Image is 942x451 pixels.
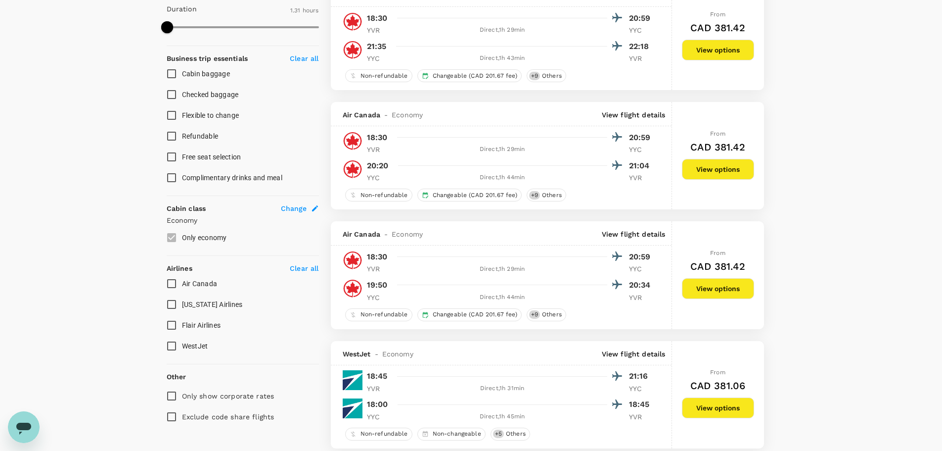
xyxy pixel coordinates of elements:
[710,250,725,256] span: From
[167,54,248,62] strong: Business trip essentials
[629,279,654,291] p: 20:34
[345,308,412,321] div: Non-refundable
[398,25,607,35] div: Direct , 1h 29min
[429,430,485,438] span: Non-changeable
[527,308,566,321] div: +9Others
[392,229,423,239] span: Economy
[167,4,197,14] p: Duration
[182,70,230,78] span: Cabin baggage
[290,53,318,63] p: Clear all
[398,145,607,154] div: Direct , 1h 29min
[629,173,654,183] p: YVR
[367,41,387,52] p: 21:35
[182,301,243,308] span: [US_STATE] Airlines
[182,111,239,119] span: Flexible to change
[629,160,654,172] p: 21:04
[343,131,362,151] img: AC
[182,174,282,182] span: Complimentary drinks and meal
[398,53,607,63] div: Direct , 1h 43min
[398,173,607,183] div: Direct , 1h 44min
[382,349,413,359] span: Economy
[281,203,307,213] span: Change
[367,173,392,183] p: YYC
[380,229,392,239] span: -
[682,398,754,418] button: View options
[682,159,754,180] button: View options
[380,110,392,120] span: -
[629,370,654,382] p: 21:16
[417,308,522,321] div: Changeable (CAD 201.67 fee)
[357,72,412,80] span: Non-refundable
[629,145,654,154] p: YYC
[343,229,381,239] span: Air Canada
[343,159,362,179] img: AC
[167,264,192,272] strong: Airlines
[392,110,423,120] span: Economy
[343,349,371,359] span: WestJet
[602,110,666,120] p: View flight details
[629,41,654,52] p: 22:18
[629,251,654,263] p: 20:59
[629,384,654,394] p: YYC
[690,378,746,394] h6: CAD 381.06
[417,189,522,201] div: Changeable (CAD 201.67 fee)
[690,139,745,155] h6: CAD 381.42
[371,349,382,359] span: -
[538,191,566,200] span: Others
[529,72,540,80] span: + 9
[343,399,362,418] img: WS
[690,20,745,36] h6: CAD 381.42
[529,310,540,319] span: + 9
[527,189,566,201] div: +9Others
[367,293,392,302] p: YYC
[417,428,486,441] div: Non-changeable
[367,145,392,154] p: YVR
[182,280,218,288] span: Air Canada
[602,349,666,359] p: View flight details
[429,72,521,80] span: Changeable (CAD 201.67 fee)
[629,264,654,274] p: YYC
[429,191,521,200] span: Changeable (CAD 201.67 fee)
[345,189,412,201] div: Non-refundable
[367,279,388,291] p: 19:50
[629,53,654,63] p: YVR
[345,69,412,82] div: Non-refundable
[629,293,654,302] p: YVR
[710,11,725,18] span: From
[357,191,412,200] span: Non-refundable
[367,264,392,274] p: YVR
[527,69,566,82] div: +9Others
[343,40,362,60] img: AC
[398,384,607,394] div: Direct , 1h 31min
[629,412,654,422] p: YVR
[290,263,318,273] p: Clear all
[367,25,392,35] p: YVR
[367,53,392,63] p: YYC
[343,370,362,390] img: WS
[182,91,239,99] span: Checked baggage
[710,130,725,137] span: From
[357,430,412,438] span: Non-refundable
[398,412,607,422] div: Direct , 1h 45min
[182,234,227,242] span: Only economy
[167,372,186,382] p: Other
[417,69,522,82] div: Changeable (CAD 201.67 fee)
[491,428,530,441] div: +5Others
[710,369,725,376] span: From
[367,132,388,144] p: 18:30
[682,278,754,299] button: View options
[343,110,381,120] span: Air Canada
[682,40,754,60] button: View options
[629,12,654,24] p: 20:59
[182,391,274,401] p: Only show corporate rates
[367,12,388,24] p: 18:30
[167,204,206,212] strong: Cabin class
[367,251,388,263] p: 18:30
[345,428,412,441] div: Non-refundable
[529,191,540,200] span: + 9
[398,264,607,274] div: Direct , 1h 29min
[343,251,362,270] img: AC
[367,412,392,422] p: YYC
[367,370,388,382] p: 18:45
[182,412,274,422] p: Exclude code share flights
